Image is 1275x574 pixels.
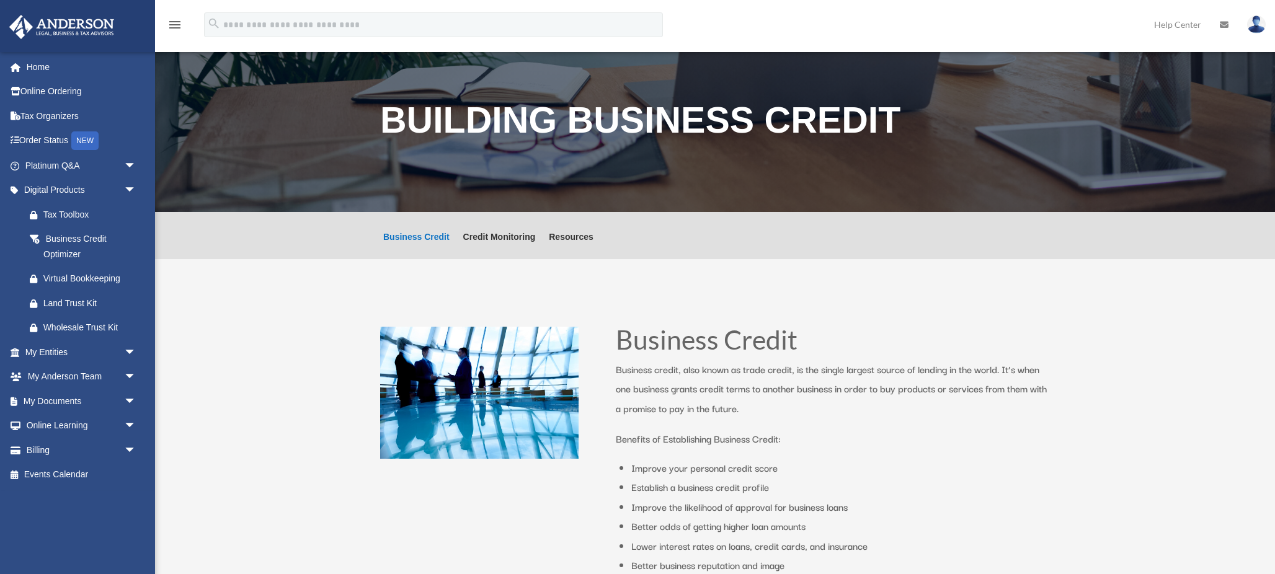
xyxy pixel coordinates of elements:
a: Online Ordering [9,79,155,104]
img: User Pic [1247,15,1266,33]
li: Lower interest rates on loans, credit cards, and insurance [631,536,1050,556]
div: Land Trust Kit [43,296,140,311]
span: arrow_drop_down [124,364,149,390]
div: NEW [71,131,99,150]
li: Establish a business credit profile [631,477,1050,497]
a: My Anderson Teamarrow_drop_down [9,364,155,389]
a: Tax Organizers [9,104,155,128]
span: arrow_drop_down [124,178,149,203]
h1: Business Credit [616,327,1050,360]
h1: Building Business Credit [380,102,1050,145]
a: Credit Monitoring [463,232,536,259]
i: search [207,17,221,30]
p: Business credit, also known as trade credit, is the single largest source of lending in the world... [616,360,1050,430]
a: Tax Toolbox [17,202,155,227]
span: arrow_drop_down [124,153,149,179]
a: Resources [549,232,593,259]
a: menu [167,22,182,32]
img: business people talking in office [380,327,579,459]
div: Business Credit Optimizer [43,231,133,262]
a: Billingarrow_drop_down [9,438,155,462]
p: Benefits of Establishing Business Credit: [616,429,1050,449]
span: arrow_drop_down [124,413,149,439]
img: Anderson Advisors Platinum Portal [6,15,118,39]
a: Business Credit [383,232,450,259]
li: Better odds of getting higher loan amounts [631,516,1050,536]
span: arrow_drop_down [124,389,149,414]
a: Business Credit Optimizer [17,227,149,267]
div: Wholesale Trust Kit [43,320,140,335]
a: Home [9,55,155,79]
span: arrow_drop_down [124,340,149,365]
i: menu [167,17,182,32]
a: Land Trust Kit [17,291,155,316]
a: Events Calendar [9,462,155,487]
span: arrow_drop_down [124,438,149,463]
a: Order StatusNEW [9,128,155,154]
a: Virtual Bookkeeping [17,267,155,291]
li: Improve the likelihood of approval for business loans [631,497,1050,517]
a: My Documentsarrow_drop_down [9,389,155,413]
a: Digital Productsarrow_drop_down [9,178,155,203]
a: My Entitiesarrow_drop_down [9,340,155,364]
div: Virtual Bookkeeping [43,271,140,286]
a: Wholesale Trust Kit [17,316,155,340]
li: Improve your personal credit score [631,458,1050,478]
a: Platinum Q&Aarrow_drop_down [9,153,155,178]
a: Online Learningarrow_drop_down [9,413,155,438]
div: Tax Toolbox [43,207,140,223]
